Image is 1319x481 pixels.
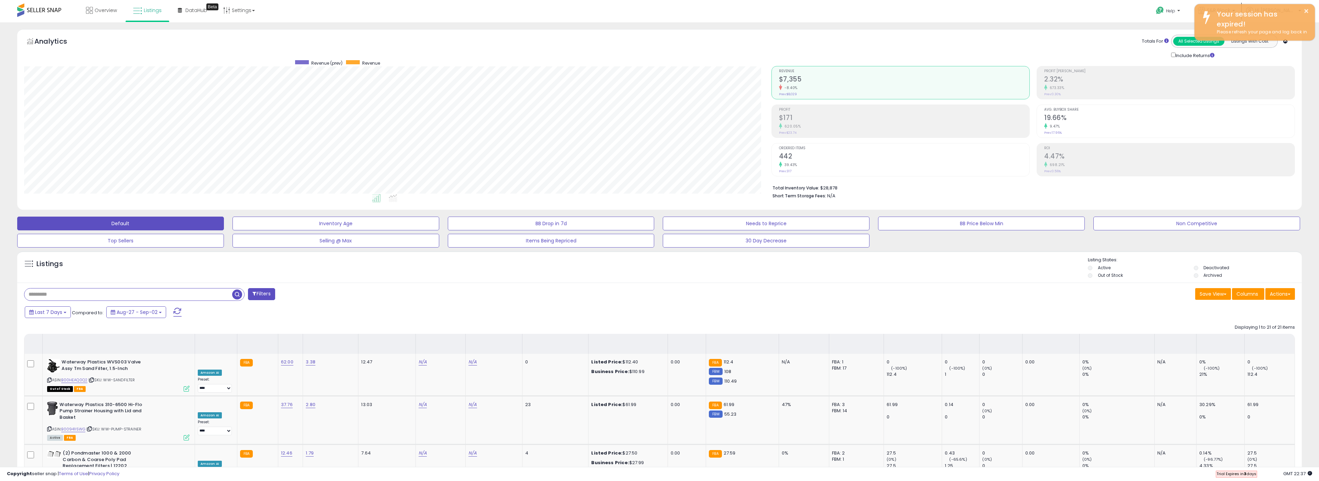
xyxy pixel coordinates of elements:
[1199,371,1244,378] div: 21%
[671,359,701,365] div: 0.00
[362,60,380,66] span: Revenue
[206,3,218,10] div: Tooltip anchor
[782,402,824,408] div: 47%
[1044,114,1295,123] h2: 19.66%
[1199,450,1244,456] div: 0.14%
[945,450,979,456] div: 0.43
[982,414,1022,420] div: 0
[1247,450,1295,456] div: 27.5
[47,402,189,440] div: ASIN:
[709,368,722,375] small: FBM
[419,450,427,457] a: N/A
[74,386,86,392] span: FBA
[47,359,60,373] img: 41A7g0VNfBS._SL40_.jpg
[1166,51,1223,59] div: Include Returns
[671,402,701,408] div: 0.00
[887,359,942,365] div: 0
[887,457,896,462] small: (0%)
[248,288,275,300] button: Filters
[832,402,879,408] div: FBA: 3
[709,402,722,409] small: FBA
[1252,365,1268,371] small: (-100%)
[62,359,145,373] b: Waterway Plastics WVS003 Valve Assy Tm Sand Filter, 1.5-Inch
[1247,414,1295,420] div: 0
[61,377,87,383] a: B00HEAQ0Q2
[47,402,58,415] img: 41NNYMNqH9L._SL40_.jpg
[361,402,410,408] div: 13.03
[34,36,80,48] h5: Analytics
[198,370,222,376] div: Amazon AI
[1082,371,1154,378] div: 0%
[240,402,253,409] small: FBA
[591,401,623,408] b: Listed Price:
[1082,359,1154,365] div: 0%
[1082,450,1154,456] div: 0%
[17,234,224,248] button: Top Sellers
[361,450,410,456] div: 7.64
[47,450,61,458] img: 31CE-noWFHL._SL40_.jpg
[887,402,942,408] div: 61.99
[779,131,797,135] small: Prev: $23.74
[7,470,32,477] strong: Copyright
[61,426,85,432] a: B00941I5WG
[1203,272,1222,278] label: Archived
[945,359,979,365] div: 0
[89,470,119,477] a: Privacy Policy
[233,234,439,248] button: Selling @ Max
[779,69,1029,73] span: Revenue
[724,401,735,408] span: 61.99
[887,450,942,456] div: 27.5
[982,359,1022,365] div: 0
[1199,402,1244,408] div: 30.29%
[782,450,824,456] div: 0%
[1098,265,1111,271] label: Active
[1142,38,1169,45] div: Totals For
[35,309,62,316] span: Last 7 Days
[779,169,791,173] small: Prev: 317
[878,217,1085,230] button: BB Price Below Min
[1203,265,1229,271] label: Deactivated
[1150,1,1187,22] a: Help
[945,414,979,420] div: 0
[1204,457,1223,462] small: (-96.77%)
[281,450,292,457] a: 12.46
[1244,471,1246,477] b: 3
[1044,75,1295,85] h2: 2.32%
[671,450,701,456] div: 0.00
[591,369,662,375] div: $110.99
[1044,108,1295,112] span: Avg. Buybox Share
[1247,402,1295,408] div: 61.99
[59,470,88,477] a: Terms of Use
[525,359,583,365] div: 0
[779,75,1029,85] h2: $7,355
[982,457,992,462] small: (0%)
[25,306,71,318] button: Last 7 Days
[772,193,826,199] b: Short Term Storage Fees:
[1082,408,1092,414] small: (0%)
[1047,162,1065,167] small: 698.21%
[1173,37,1224,46] button: All Selected Listings
[88,377,135,383] span: | SKU: WW-SANDFILTER
[591,359,623,365] b: Listed Price:
[47,359,189,391] div: ASIN:
[591,460,662,466] div: $27.99
[663,234,869,248] button: 30 Day Decrease
[1232,288,1264,300] button: Columns
[144,7,162,14] span: Listings
[1195,288,1231,300] button: Save View
[782,124,801,129] small: 620.05%
[240,450,253,458] small: FBA
[827,193,835,199] span: N/A
[591,450,662,456] div: $27.50
[1044,169,1061,173] small: Prev: 0.56%
[832,365,879,371] div: FBM: 17
[779,108,1029,112] span: Profit
[106,306,166,318] button: Aug-27 - Sep-02
[185,7,207,14] span: DataHub
[198,420,232,435] div: Preset:
[1236,291,1258,297] span: Columns
[982,408,992,414] small: (0%)
[198,377,232,393] div: Preset:
[1247,371,1295,378] div: 112.4
[945,402,979,408] div: 0.14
